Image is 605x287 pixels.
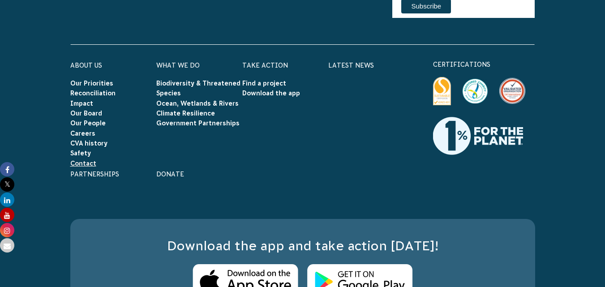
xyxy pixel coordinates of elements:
[70,80,113,87] a: Our Priorities
[88,237,517,255] h3: Download the app and take action [DATE]!
[70,130,95,137] a: Careers
[242,90,300,97] a: Download the app
[70,62,102,69] a: About Us
[156,171,184,178] a: Donate
[70,171,119,178] a: Partnerships
[156,120,240,127] a: Government Partnerships
[156,110,215,117] a: Climate Resilience
[70,90,116,97] a: Reconciliation
[70,150,91,157] a: Safety
[242,62,288,69] a: Take Action
[242,80,286,87] a: Find a project
[328,62,374,69] a: Latest News
[433,59,535,70] p: certifications
[156,62,200,69] a: What We Do
[70,140,107,147] a: CVA history
[70,120,106,127] a: Our People
[70,160,96,167] a: Contact
[70,100,93,107] a: Impact
[156,80,240,97] a: Biodiversity & Threatened Species
[70,110,102,117] a: Our Board
[156,100,239,107] a: Ocean, Wetlands & Rivers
